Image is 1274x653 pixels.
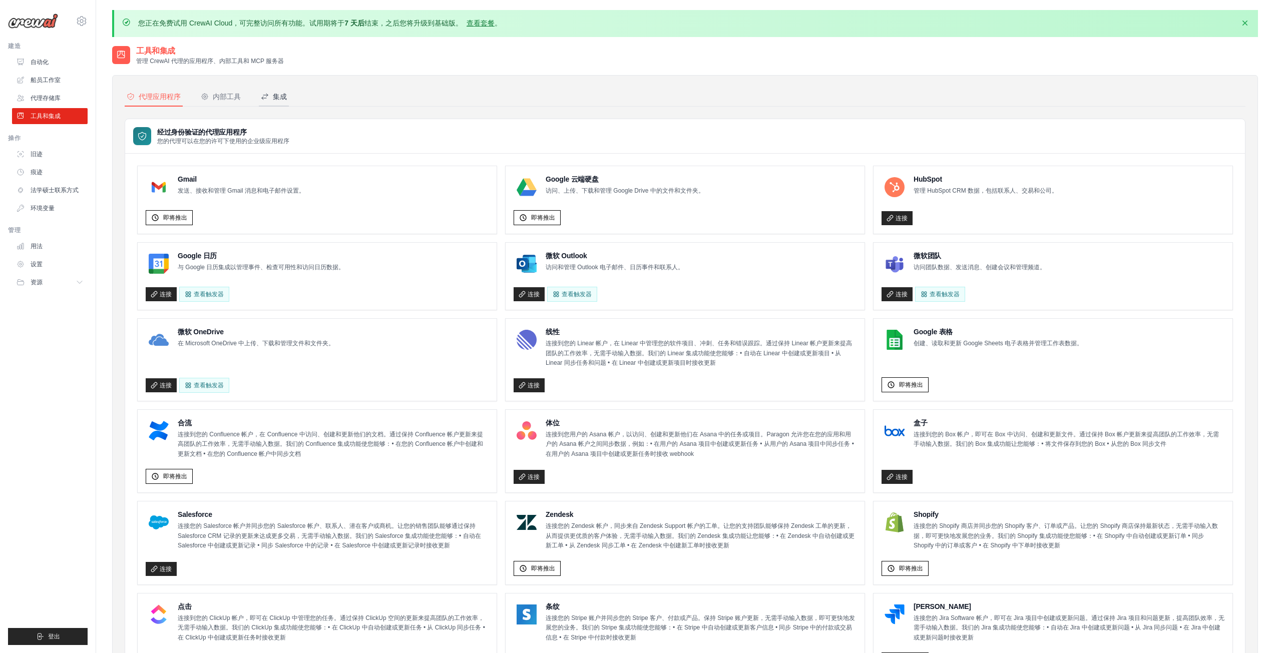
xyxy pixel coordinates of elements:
img: Salesforce 徽标 [149,512,169,532]
font: 即将推出 [163,214,187,221]
a: 工具和集成 [12,108,88,124]
font: 工具和集成 [31,113,61,120]
: 查看触发器 [547,287,597,302]
font: 连接到您用户的 Asana 帐户，以访问、创建和更新他们在 Asana 中的任务或项目。Paragon 允许您在您的应用和用户的 Asana 帐户之间同步数据，例如：• 在用户的 Asana 项... [546,431,854,457]
: 查看触发器 [915,287,965,302]
font: 船员工作室 [31,77,61,84]
font: 连接您的 Salesforce 帐户并同步您的 Salesforce 帐户、联系人、潜在客户或商机。让您的销售团队能够通过保持 Salesforce CRM 记录的更新来达成更多交易，无需手动输... [178,522,481,549]
font: 发送、接收和管理 Gmail 消息和电子邮件设置。 [178,187,305,194]
font: 连接 [896,291,908,298]
img: Gmail 徽标 [149,177,169,197]
font: 内部工具 [213,93,241,101]
font: 管理 [8,227,21,234]
font: 连接到您的 Linear 帐户，在 Linear 中管理您的软件项目、冲刺、任务和错误跟踪。通过保持 Linear 帐户更新来提高团队的工作效率，无需手动输入数据。我们的 Linear 集成功能... [546,340,852,366]
img: 盒子标志 [885,421,905,441]
img: Zendesk 徽标 [517,512,537,532]
font: 您正在免费试用 CrewAI Cloud，可完整访问所有功能。试用期将于 [138,19,344,27]
font: 连接您的 Zendesk 帐户，同步来自 Zendesk Support 帐户的工单。让您的支持团队能够保持 Zendesk 工单的更新，从而提供更优质的客户体验，无需手动输入数据。我们的 Ze... [546,522,855,549]
font: 资源 [31,279,43,286]
font: 环境变量 [31,205,55,212]
font: 自动化 [31,59,49,66]
img: 条纹标志 [517,604,537,624]
button: 资源 [12,274,88,290]
font: 集成 [273,93,287,101]
font: 连接 [896,473,908,480]
img: Microsoft Outlook 徽标 [517,254,537,274]
font: 在 Microsoft OneDrive 中上传、下载和管理文件和文件夹。 [178,340,334,347]
font: HubSpot [914,175,942,183]
font: 操作 [8,135,21,142]
font: 。 [495,19,502,27]
font: 痕迹 [31,169,43,176]
font: 即将推出 [531,214,555,221]
font: 代理应用程序 [139,93,181,101]
font: 连接您的 Jira Software 帐户，即可在 Jira 项目中创建或更新问题。通过保持 Jira 项目和问题更新，提高团队效率，无需手动输入数据。我们的 Jira 集成功能使您能够：• 自... [914,614,1224,641]
font: 创建、读取和更新 Google Sheets 电子表格并管理工作表数据。 [914,340,1083,347]
a: 用法 [12,238,88,254]
img: Microsoft OneDrive 徽标 [149,330,169,350]
font: 即将推出 [899,565,923,572]
font: 结束，之后您将升级到基础版。 [364,19,463,27]
a: 代理存储库 [12,90,88,106]
font: 访问、上传、下载和管理 Google Drive 中的文件和文件夹。 [546,187,704,194]
img: 线性标志 [517,330,537,350]
font: 与 Google 日历集成以管理事件、检查可用性和访问日历数据。 [178,264,344,271]
font: 法学硕士联系方式 [31,187,79,194]
img: Google 表格徽标 [885,330,905,350]
img: Microsoft Teams 徽标 [885,254,905,274]
font: 即将推出 [163,473,187,480]
font: 7 天后 [344,19,364,27]
a: 法学硕士联系方式 [12,182,88,198]
a: 旧迹 [12,146,88,162]
a: 自动化 [12,54,88,70]
font: 查看触发器 [930,291,960,298]
font: 连接您的 Stripe 账户并同步您的 Stripe 客户、付款或产品。保持 Stripe 账户更新，无需手动输入数据，即可更快地发展您的业务。我们的 Stripe 集成功能使您能够：• 在 S... [546,614,855,641]
font: Google 表格 [914,328,953,336]
font: 管理 HubSpot CRM 数据，包括联系人、交易和公司。 [914,187,1058,194]
img: Jira 徽标 [885,604,905,624]
button: 查看触发器 [179,287,229,302]
font: Shopify [914,510,939,518]
font: Zendesk [546,510,573,518]
font: 查看触发器 [562,291,592,298]
img: 标识 [8,14,58,29]
font: 即将推出 [899,381,923,388]
font: 微软 OneDrive [178,328,224,336]
a: 查看套餐 [467,19,495,27]
font: 连接到您的 ClickUp 帐户，即可在 ClickUp 中管理您的任务。通过保持 ClickUp 空间的更新来提高团队的工作效率，无需手动输入数据。我们的 ClickUp 集成功能使您能够：•... [178,614,485,641]
font: 连接 [160,565,172,572]
font: 登出 [48,633,60,640]
font: 点击 [178,602,192,610]
font: 即将推出 [531,565,555,572]
font: 用法 [31,243,43,250]
button: 登出 [8,628,88,645]
font: 盒子 [914,419,928,427]
: 查看触发器 [179,378,229,393]
img: HubSpot 徽标 [885,177,905,197]
button: 代理应用程序 [125,88,183,107]
img: Shopify 徽标 [885,512,905,532]
font: 代理存储库 [31,95,61,102]
font: 微软团队 [914,252,941,260]
img: Google Drive 徽标 [517,177,537,197]
font: 建造 [8,43,21,50]
font: 经过身份验证的代理应用程序 [157,128,246,136]
font: 微软 Outlook [546,252,587,260]
font: 工具和集成 [136,47,175,55]
font: 线性 [546,328,560,336]
font: 查看触发器 [194,291,224,298]
font: Salesforce [178,510,212,518]
font: Google 日历 [178,252,217,260]
a: 痕迹 [12,164,88,180]
a: 设置 [12,256,88,272]
font: 连接 [160,291,172,298]
button: 集成 [259,88,289,107]
font: 管理 CrewAI 代理的应用程序、内部工具和 MCP 服务器 [136,58,284,65]
font: 访问团队数据、发送消息、创建会议和管理频道。 [914,264,1046,271]
font: 查看触发器 [194,382,224,389]
font: 连接 [160,382,172,389]
a: 环境变量 [12,200,88,216]
font: Google 云端硬盘 [546,175,599,183]
font: 体位 [546,419,560,427]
